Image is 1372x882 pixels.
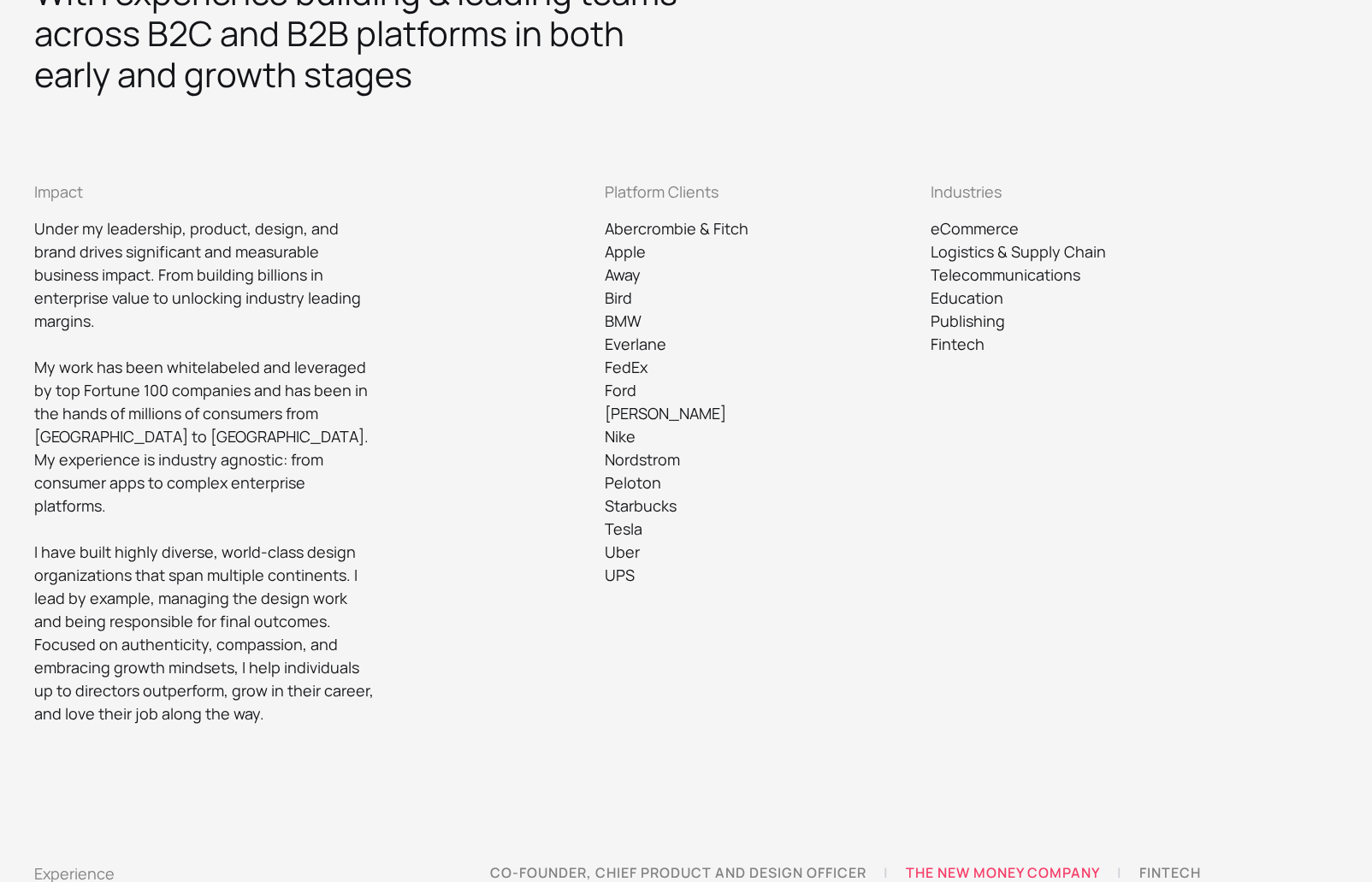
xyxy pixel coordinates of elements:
p: Uber [605,541,931,564]
p: Fintech [931,333,1273,356]
p: Starbucks [605,494,931,518]
p: Everlane [605,333,931,356]
p: Logistics & Supply Chain [931,240,1273,263]
p: Impact [34,181,376,204]
p: Abercrombie & Fitch [605,217,931,240]
p: eCommerce [931,217,1273,240]
p: Nordstrom [605,448,931,471]
p: Industries [931,181,1273,204]
p: [PERSON_NAME] [605,402,931,425]
p: Bird [605,287,931,310]
p: Under my leadership, product, design, and brand drives significant and measurable business impact... [34,217,376,725]
p: Nike [605,425,931,448]
p: Education [931,287,1273,310]
p: Peloton [605,471,931,494]
p: Apple [605,240,931,263]
p: Telecommunications [931,263,1273,287]
p: UPS [605,564,931,587]
p: Away [605,263,931,287]
p: FedEx [605,356,931,379]
p: Ford [605,379,931,402]
a: THE NEW MONEY COMPANY [906,866,1100,879]
p: Publishing [931,310,1273,333]
p: BMW [605,310,931,333]
p: Tesla [605,518,931,541]
p: Platform Clients [605,181,931,204]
